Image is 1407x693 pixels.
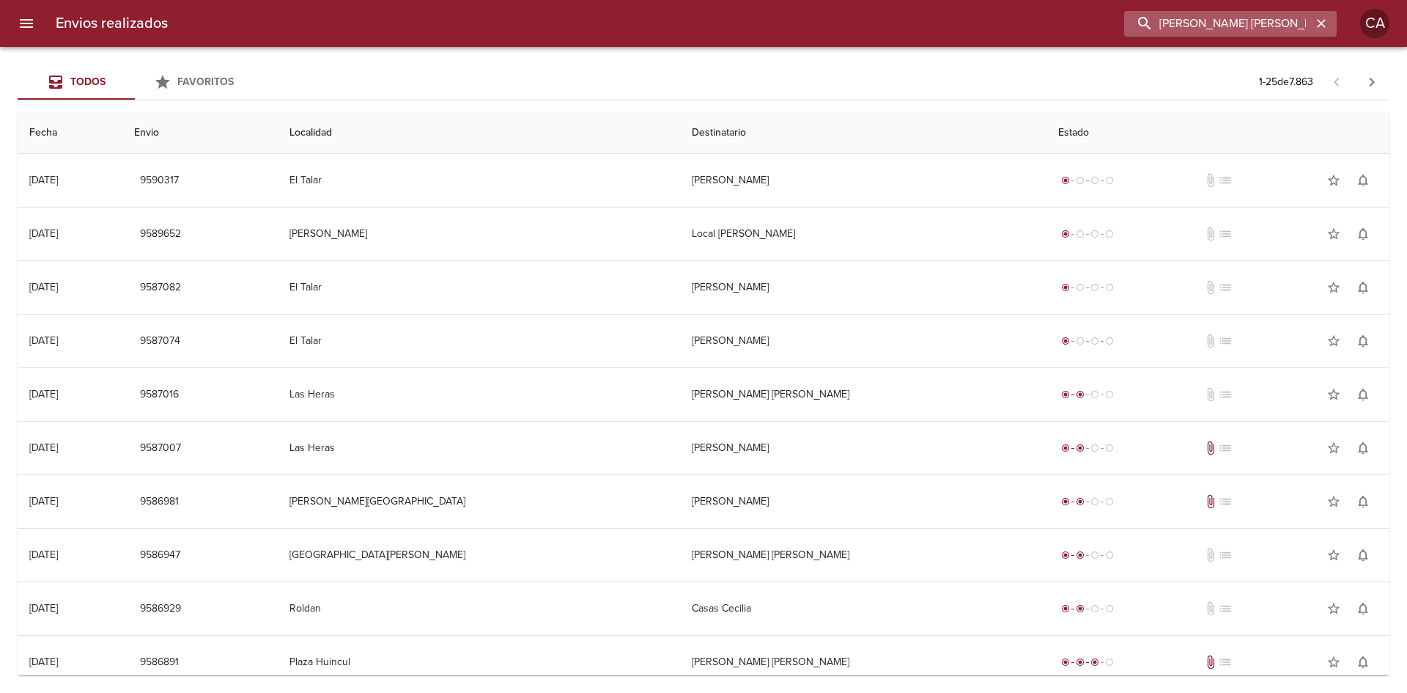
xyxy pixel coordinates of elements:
span: radio_button_unchecked [1105,551,1114,560]
button: Activar notificaciones [1348,594,1378,623]
div: [DATE] [29,656,58,668]
td: [PERSON_NAME][GEOGRAPHIC_DATA] [278,475,679,528]
span: 9586981 [140,493,179,511]
span: star_border [1326,494,1341,509]
span: notifications_none [1356,494,1370,509]
span: radio_button_checked [1061,497,1070,506]
span: radio_button_checked [1076,551,1085,560]
td: Local [PERSON_NAME] [680,208,1046,260]
span: radio_button_unchecked [1105,444,1114,452]
span: radio_button_checked [1076,658,1085,667]
span: radio_button_checked [1061,176,1070,185]
span: radio_button_checked [1061,604,1070,613]
div: Generado [1058,227,1117,241]
span: radio_button_checked [1090,658,1099,667]
span: 9586947 [140,546,180,565]
span: radio_button_unchecked [1105,604,1114,613]
td: El Talar [278,315,679,367]
td: [PERSON_NAME] [680,422,1046,474]
span: radio_button_unchecked [1105,497,1114,506]
span: radio_button_unchecked [1090,444,1099,452]
button: 9586947 [134,542,186,569]
span: Tiene documentos adjuntos [1203,494,1218,509]
span: Todos [70,76,106,88]
button: Activar notificaciones [1348,273,1378,302]
span: radio_button_unchecked [1090,604,1099,613]
span: star_border [1326,387,1341,402]
span: notifications_none [1356,334,1370,348]
div: [DATE] [29,174,58,186]
span: 9586891 [140,653,179,672]
span: No tiene documentos adjuntos [1203,387,1218,402]
div: Generado [1058,280,1117,295]
span: radio_button_checked [1076,444,1085,452]
span: radio_button_unchecked [1090,551,1099,560]
div: [DATE] [29,602,58,615]
span: No tiene documentos adjuntos [1203,227,1218,241]
button: Activar notificaciones [1348,540,1378,570]
button: Agregar a favoritos [1319,380,1348,409]
td: Las Heras [278,368,679,421]
button: Activar notificaciones [1348,648,1378,677]
span: notifications_none [1356,227,1370,241]
span: radio_button_checked [1061,551,1070,560]
span: radio_button_checked [1061,390,1070,399]
span: radio_button_checked [1061,337,1070,345]
span: No tiene pedido asociado [1218,334,1233,348]
th: Destinatario [680,112,1046,154]
span: Pagina anterior [1319,74,1354,89]
span: radio_button_unchecked [1090,283,1099,292]
span: radio_button_unchecked [1090,230,1099,238]
span: Tiene documentos adjuntos [1203,655,1218,670]
span: radio_button_checked [1061,283,1070,292]
td: [PERSON_NAME] [PERSON_NAME] [680,368,1046,421]
div: [DATE] [29,334,58,347]
span: 9587074 [140,332,180,351]
td: El Talar [278,261,679,314]
div: Despachado [1058,441,1117,455]
button: Activar notificaciones [1348,219,1378,249]
span: radio_button_unchecked [1105,658,1114,667]
span: radio_button_unchecked [1076,230,1085,238]
span: No tiene pedido asociado [1218,227,1233,241]
span: notifications_none [1356,280,1370,295]
div: Despachado [1058,494,1117,509]
button: Activar notificaciones [1348,433,1378,463]
div: Despachado [1058,387,1117,402]
span: notifications_none [1356,173,1370,188]
span: radio_button_unchecked [1090,337,1099,345]
span: radio_button_unchecked [1090,176,1099,185]
span: notifications_none [1356,387,1370,402]
button: menu [9,6,44,41]
span: radio_button_checked [1076,604,1085,613]
th: Localidad [278,112,679,154]
div: [DATE] [29,549,58,561]
td: [PERSON_NAME] [680,475,1046,528]
span: No tiene pedido asociado [1218,494,1233,509]
button: 9587082 [134,274,187,301]
span: No tiene pedido asociado [1218,441,1233,455]
button: Agregar a favoritos [1319,166,1348,195]
button: Agregar a favoritos [1319,433,1348,463]
span: Favoritos [177,76,234,88]
span: radio_button_unchecked [1076,176,1085,185]
div: [DATE] [29,388,58,400]
span: 9590317 [140,172,179,190]
span: No tiene pedido asociado [1218,548,1233,562]
button: 9587074 [134,328,186,355]
button: 9586891 [134,649,185,676]
span: radio_button_unchecked [1105,230,1114,238]
span: radio_button_unchecked [1090,390,1099,399]
span: 9587082 [140,279,181,297]
span: star_border [1326,227,1341,241]
span: notifications_none [1356,441,1370,455]
button: Activar notificaciones [1348,487,1378,516]
span: star_border [1326,601,1341,616]
th: Fecha [18,112,122,154]
span: 9589652 [140,225,181,243]
th: Estado [1046,112,1389,154]
span: radio_button_unchecked [1090,497,1099,506]
button: Activar notificaciones [1348,380,1378,409]
div: [DATE] [29,495,58,507]
button: Agregar a favoritos [1319,273,1348,302]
